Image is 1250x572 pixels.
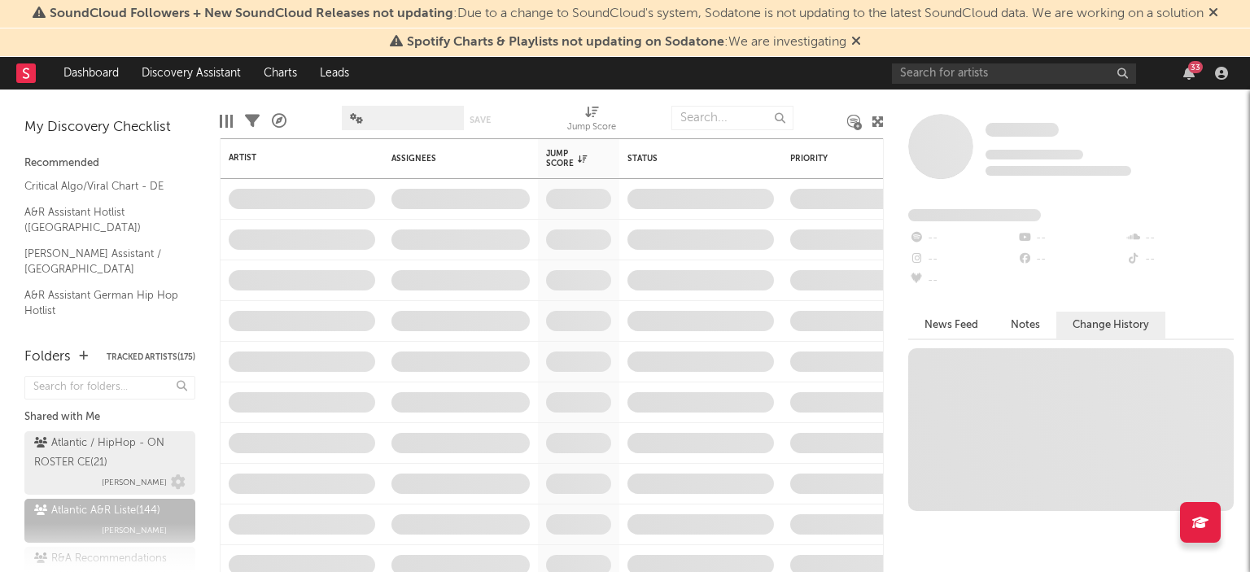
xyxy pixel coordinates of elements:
[24,177,179,195] a: Critical Algo/Viral Chart - DE
[908,209,1041,221] span: Fans Added by Platform
[1208,7,1218,20] span: Dismiss
[24,286,179,320] a: A&R Assistant German Hip Hop Hotlist
[1016,249,1125,270] div: --
[272,98,286,145] div: A&R Pipeline
[24,376,195,400] input: Search for folders...
[546,149,587,168] div: Jump Score
[24,408,195,427] div: Shared with Me
[627,154,733,164] div: Status
[892,63,1136,84] input: Search for artists
[24,154,195,173] div: Recommended
[24,499,195,543] a: Atlantic A&R Liste(144)[PERSON_NAME]
[229,153,351,163] div: Artist
[24,431,195,495] a: Atlantic / HipHop - ON ROSTER CE(21)[PERSON_NAME]
[34,434,181,473] div: Atlantic / HipHop - ON ROSTER CE ( 21 )
[24,245,179,278] a: [PERSON_NAME] Assistant / [GEOGRAPHIC_DATA]
[24,203,179,237] a: A&R Assistant Hotlist ([GEOGRAPHIC_DATA])
[407,36,846,49] span: : We are investigating
[1183,67,1195,80] button: 33
[908,270,1016,291] div: --
[220,98,233,145] div: Edit Columns
[908,249,1016,270] div: --
[790,154,855,164] div: Priority
[407,36,724,49] span: Spotify Charts & Playlists not updating on Sodatone
[308,57,361,90] a: Leads
[34,501,160,521] div: Atlantic A&R Liste ( 144 )
[1188,61,1203,73] div: 33
[252,57,308,90] a: Charts
[671,106,793,130] input: Search...
[102,521,167,540] span: [PERSON_NAME]
[567,118,616,138] div: Jump Score
[1125,228,1234,249] div: --
[908,228,1016,249] div: --
[50,7,453,20] span: SoundCloud Followers + New SoundCloud Releases not updating
[851,36,861,49] span: Dismiss
[986,166,1131,176] span: 0 fans last week
[470,116,491,124] button: Save
[986,123,1059,137] span: Some Artist
[24,118,195,138] div: My Discovery Checklist
[107,353,195,361] button: Tracked Artists(175)
[52,57,130,90] a: Dashboard
[994,312,1056,338] button: Notes
[130,57,252,90] a: Discovery Assistant
[391,154,505,164] div: Assignees
[1016,228,1125,249] div: --
[986,150,1083,159] span: Tracking Since: [DATE]
[24,347,71,367] div: Folders
[1056,312,1165,338] button: Change History
[245,98,260,145] div: Filters
[1125,249,1234,270] div: --
[908,312,994,338] button: News Feed
[986,122,1059,138] a: Some Artist
[567,98,616,145] div: Jump Score
[102,473,167,492] span: [PERSON_NAME]
[50,7,1204,20] span: : Due to a change to SoundCloud's system, Sodatone is not updating to the latest SoundCloud data....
